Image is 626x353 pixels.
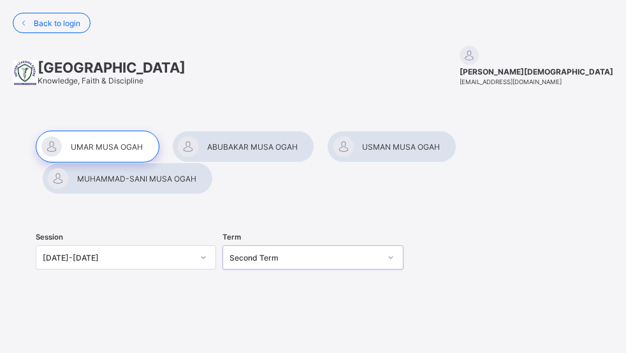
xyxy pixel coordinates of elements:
[229,253,379,263] div: Second Term
[13,60,38,85] img: School logo
[43,253,193,263] div: [DATE]-[DATE]
[36,233,63,241] span: Session
[34,18,80,28] span: Back to login
[460,67,613,76] span: [PERSON_NAME][DEMOGRAPHIC_DATA]
[222,233,241,241] span: Term
[38,76,143,85] span: Knowledge, Faith & Discipline
[460,46,479,65] img: default.svg
[460,78,562,85] span: [EMAIL_ADDRESS][DOMAIN_NAME]
[38,59,186,76] span: [GEOGRAPHIC_DATA]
